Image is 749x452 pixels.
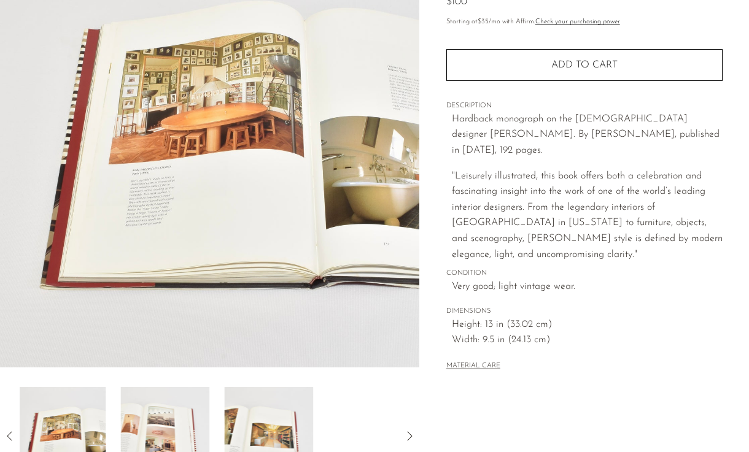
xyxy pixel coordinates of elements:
a: Check your purchasing power - Learn more about Affirm Financing (opens in modal) [535,18,620,25]
span: CONDITION [446,268,723,279]
button: MATERIAL CARE [446,362,500,371]
span: $35 [478,18,489,25]
span: Add to cart [551,59,618,71]
span: Height: 13 in (33.02 cm) [452,317,723,333]
span: DESCRIPTION [446,101,723,112]
span: Width: 9.5 in (24.13 cm) [452,332,723,348]
span: Very good; light vintage wear. [452,279,723,295]
button: Add to cart [446,49,723,81]
p: Starting at /mo with Affirm. [446,17,723,28]
p: Hardback monograph on the [DEMOGRAPHIC_DATA] designer [PERSON_NAME]. By [PERSON_NAME], published ... [452,112,723,159]
span: DIMENSIONS [446,306,723,317]
p: "Leisurely illustrated, this book offers both a celebration and fascinating insight into the work... [452,169,723,263]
